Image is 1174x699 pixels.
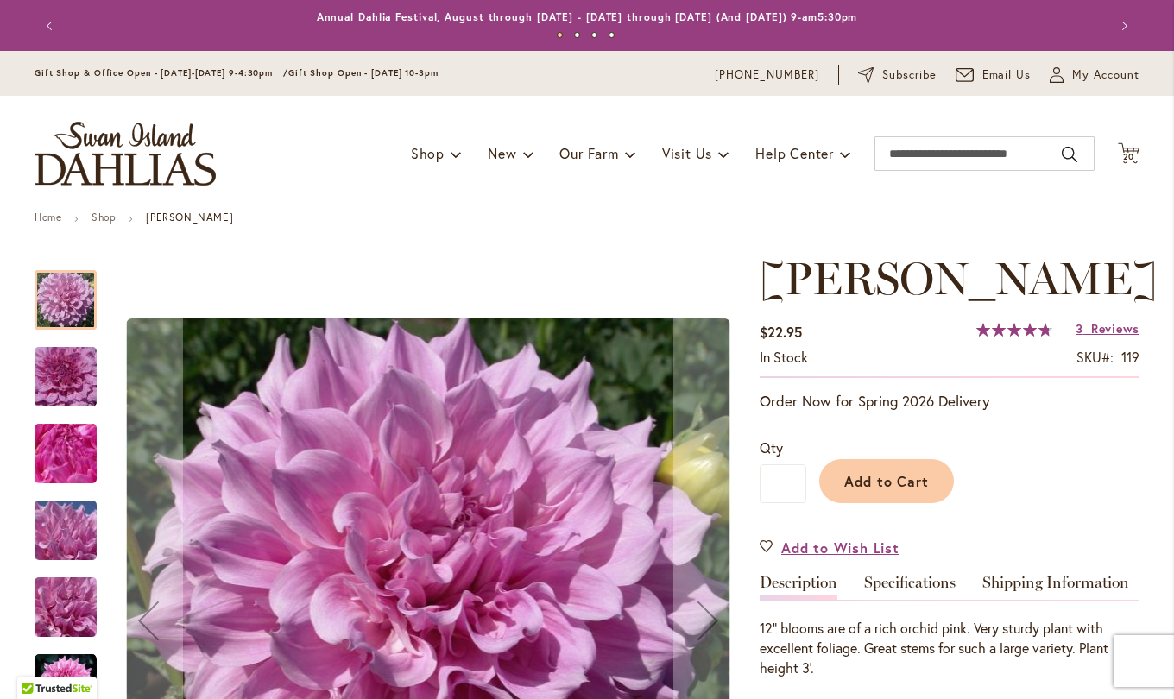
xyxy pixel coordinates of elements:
[882,66,937,84] span: Subscribe
[574,32,580,38] button: 2 of 4
[760,575,1139,678] div: Detailed Product Info
[760,348,808,366] span: In stock
[35,406,114,483] div: Vera Seyfang
[3,407,128,501] img: Vera Seyfang
[781,538,899,557] span: Add to Wish List
[819,459,954,503] button: Add to Cart
[557,32,563,38] button: 1 of 4
[35,122,216,186] a: store logo
[317,10,858,23] a: Annual Dahlia Festival, August through [DATE] - [DATE] through [DATE] (And [DATE]) 9-am5:30pm
[1123,151,1135,162] span: 20
[1091,320,1139,337] span: Reviews
[760,575,837,600] a: Description
[1076,348,1114,366] strong: SKU
[662,144,712,162] span: Visit Us
[982,66,1032,84] span: Email Us
[35,211,61,224] a: Home
[760,619,1139,678] div: 12" blooms are of a rich orchid pink. Very sturdy plant with excellent foliage. Great stems for s...
[1121,348,1139,368] div: 119
[760,538,899,557] a: Add to Wish List
[35,9,69,43] button: Previous
[760,438,783,457] span: Qty
[3,561,128,654] img: Vera Seyfang
[844,472,930,490] span: Add to Cart
[288,67,439,79] span: Gift Shop Open - [DATE] 10-3pm
[488,144,516,162] span: New
[609,32,615,38] button: 4 of 4
[864,575,956,600] a: Specifications
[559,144,618,162] span: Our Farm
[92,211,116,224] a: Shop
[760,251,1158,305] span: [PERSON_NAME]
[591,32,597,38] button: 3 of 4
[35,330,114,406] div: Vera Seyfang
[1050,66,1139,84] button: My Account
[1118,142,1139,166] button: 20
[35,560,114,637] div: Vera Seyfang
[755,144,834,162] span: Help Center
[35,253,114,330] div: Vera Seyfang
[35,483,114,560] div: Vera Seyfang
[976,323,1052,337] div: 96%
[858,66,937,84] a: Subscribe
[760,391,1139,412] p: Order Now for Spring 2026 Delivery
[760,348,808,368] div: Availability
[1072,66,1139,84] span: My Account
[1076,320,1139,337] a: 3 Reviews
[982,575,1129,600] a: Shipping Information
[1105,9,1139,43] button: Next
[1076,320,1083,337] span: 3
[411,144,445,162] span: Shop
[715,66,819,84] a: [PHONE_NUMBER]
[35,67,288,79] span: Gift Shop & Office Open - [DATE]-[DATE] 9-4:30pm /
[760,323,802,341] span: $22.95
[146,211,233,224] strong: [PERSON_NAME]
[956,66,1032,84] a: Email Us
[3,336,128,419] img: Vera Seyfang
[3,484,128,577] img: Vera Seyfang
